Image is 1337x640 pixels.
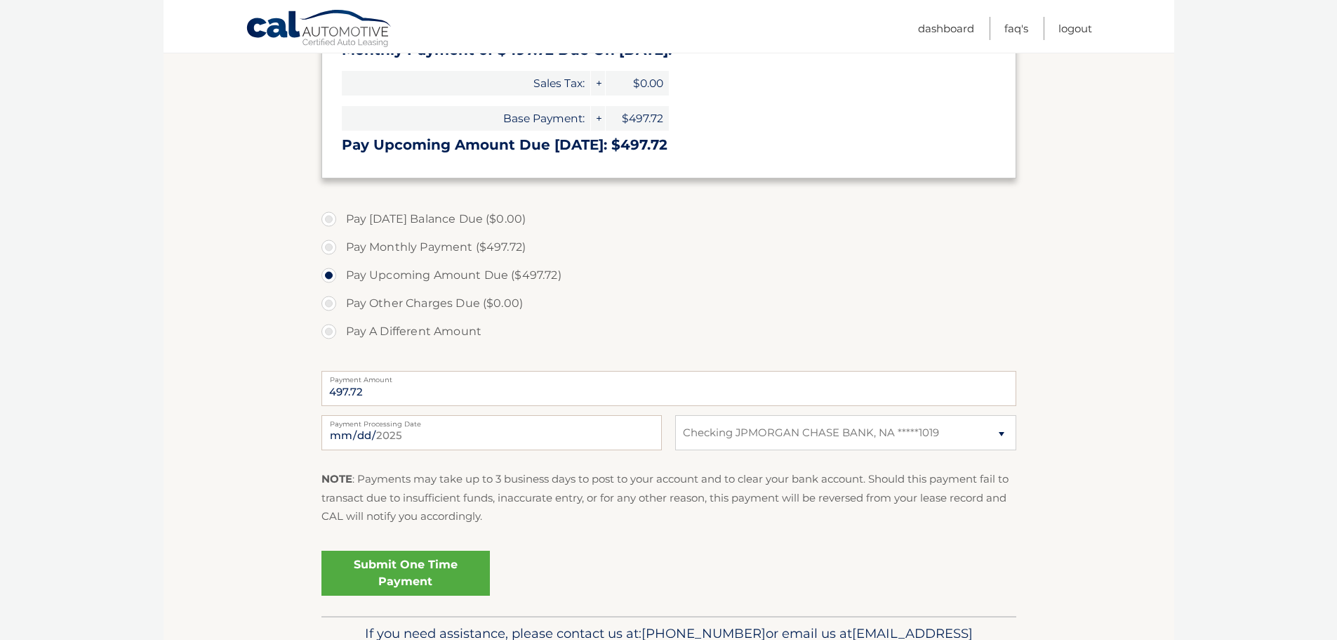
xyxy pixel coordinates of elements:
[321,233,1016,261] label: Pay Monthly Payment ($497.72)
[321,289,1016,318] label: Pay Other Charges Due ($0.00)
[321,470,1016,525] p: : Payments may take up to 3 business days to post to your account and to clear your bank account....
[321,415,662,426] label: Payment Processing Date
[342,136,996,154] h3: Pay Upcoming Amount Due [DATE]: $497.72
[606,71,669,96] span: $0.00
[321,318,1016,346] label: Pay A Different Amount
[342,106,590,131] span: Base Payment:
[591,106,605,131] span: +
[342,71,590,96] span: Sales Tax:
[321,415,662,450] input: Payment Date
[246,9,393,50] a: Cal Automotive
[321,371,1016,406] input: Payment Amount
[1058,17,1092,40] a: Logout
[321,261,1016,289] label: Pay Upcoming Amount Due ($497.72)
[321,551,490,596] a: Submit One Time Payment
[321,205,1016,233] label: Pay [DATE] Balance Due ($0.00)
[321,371,1016,382] label: Payment Amount
[1004,17,1028,40] a: FAQ's
[591,71,605,96] span: +
[321,472,352,485] strong: NOTE
[918,17,974,40] a: Dashboard
[606,106,669,131] span: $497.72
